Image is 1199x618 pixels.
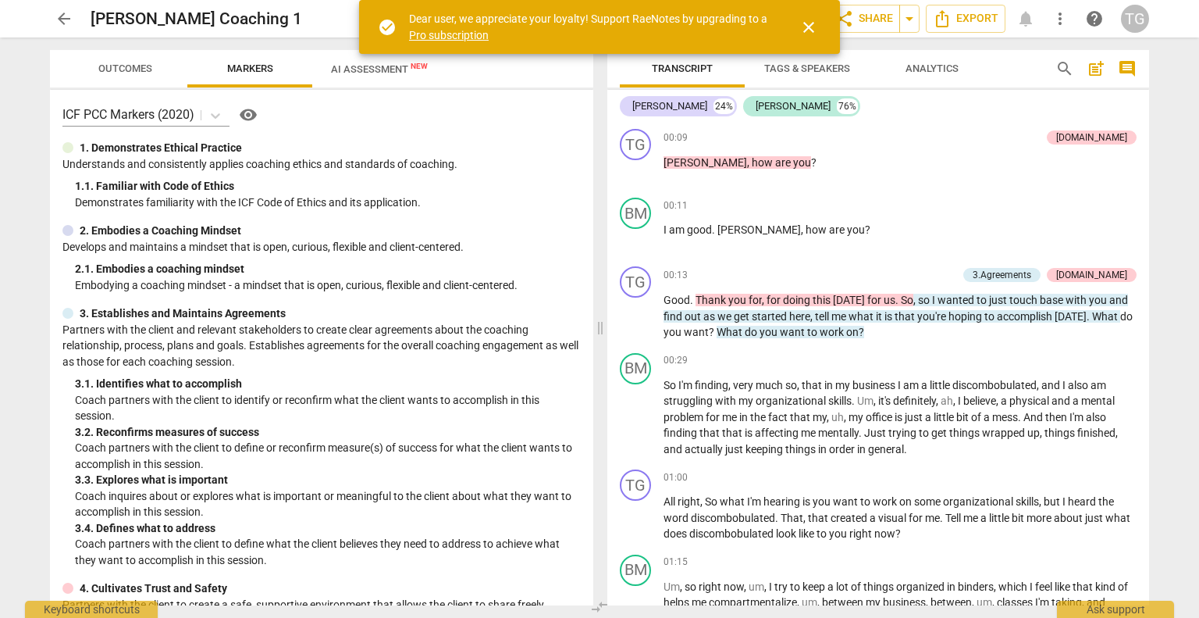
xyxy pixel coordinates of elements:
span: fact [768,411,790,423]
span: a [870,512,878,524]
span: what [849,310,876,323]
span: physical [1009,395,1051,407]
span: just [905,411,925,423]
div: 3. 1. Identifies what to accomplish [75,376,581,392]
span: What [717,326,745,338]
span: skills [1016,495,1039,508]
span: ? [859,326,864,338]
span: a [984,411,992,423]
div: [DOMAIN_NAME] [1056,268,1127,282]
div: 24% [713,98,735,114]
span: get [931,427,949,439]
span: , [913,294,918,306]
p: 2. Embodies a Coaching Mindset [80,223,241,239]
span: New [411,62,428,70]
span: that [699,427,722,439]
span: just [725,443,745,455]
span: also [1086,411,1106,423]
span: ? [865,223,870,236]
span: , [797,379,802,391]
span: search [1055,59,1074,78]
span: arrow_drop_down [900,9,919,28]
button: Share [828,5,900,33]
span: with [1066,294,1089,306]
span: mess [992,411,1018,423]
button: Search [1052,56,1077,81]
span: Good [664,294,690,306]
span: so [785,379,797,391]
span: doing [783,294,813,306]
span: visual [878,512,909,524]
span: base [1040,294,1066,306]
span: 01:00 [664,471,688,484]
div: Change speaker [620,266,651,298]
span: that [895,310,917,323]
span: me [722,411,739,423]
span: Transcript [652,63,713,74]
span: a [1073,395,1081,407]
span: office [866,411,895,423]
span: work [873,495,899,508]
span: things [785,443,818,455]
span: look [776,527,799,540]
span: it's [878,395,893,407]
div: Ask support [1057,601,1174,618]
p: Demonstrates familiarity with the ICF Code of Ethics and its application. [75,195,581,211]
span: wanted [937,294,977,306]
span: you [728,294,749,306]
span: very [733,379,756,391]
span: my [835,379,852,391]
span: created [831,512,870,524]
span: am [669,223,687,236]
button: Export [926,5,1005,33]
span: tell [815,310,831,323]
span: about [1054,512,1085,524]
span: arrow_back [55,9,73,28]
span: this [813,294,833,306]
span: that [790,411,813,423]
a: Help [229,102,261,127]
a: Help [1080,5,1108,33]
span: little [989,512,1012,524]
span: up [1027,427,1040,439]
span: I [1062,495,1068,508]
span: more [1026,512,1054,524]
span: I'm [747,495,763,508]
span: I [664,223,669,236]
div: Change speaker [620,129,651,160]
span: we [717,310,734,323]
span: I [1062,379,1068,391]
span: 00:11 [664,199,688,213]
span: a [1001,395,1009,407]
span: , [1115,427,1118,439]
button: Sharing summary [899,5,920,33]
span: business [852,379,898,391]
span: Tags & Speakers [764,63,850,74]
span: [DATE] [833,294,867,306]
span: . [690,294,696,306]
span: so [918,294,932,306]
span: Just [864,427,888,439]
span: problem [664,411,706,423]
span: does [664,527,689,540]
span: me [831,310,849,323]
span: a [921,379,930,391]
span: in [818,443,829,455]
p: 3. Establishes and Maintains Agreements [80,305,286,322]
span: . [895,294,901,306]
span: but [1044,495,1062,508]
span: , [996,395,1001,407]
span: to [860,495,873,508]
span: finding [695,379,728,391]
span: actually [685,443,725,455]
span: believe [963,395,996,407]
span: my [849,411,866,423]
span: in [739,411,750,423]
span: Filler word [831,411,844,423]
span: ? [895,527,901,540]
span: to [977,294,989,306]
div: [DOMAIN_NAME] [1056,130,1127,145]
span: to [919,427,931,439]
span: touch [1009,294,1040,306]
span: right [678,495,700,508]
